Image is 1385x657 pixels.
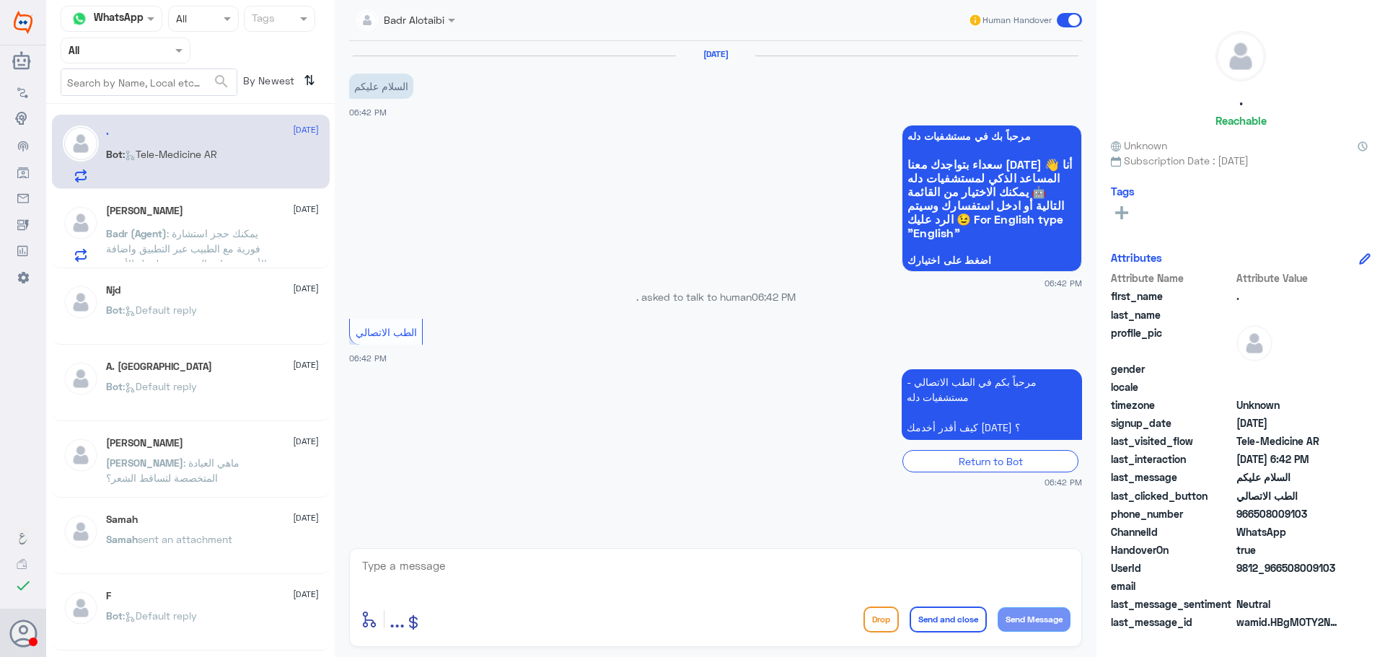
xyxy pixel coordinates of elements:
[1111,433,1234,449] span: last_visited_flow
[63,361,99,397] img: defaultAdmin.png
[106,205,183,217] h5: Ibrahim Alsaif
[1045,476,1082,488] span: 06:42 PM
[106,590,111,602] h5: F
[106,437,183,449] h5: عبدالرحمن بن عبدالله
[293,282,319,295] span: [DATE]
[106,380,123,392] span: Bot
[293,588,319,601] span: [DATE]
[390,603,405,635] button: ...
[676,49,755,59] h6: [DATE]
[213,70,230,94] button: search
[1236,433,1341,449] span: Tele-Medicine AR
[982,14,1052,27] span: Human Handover
[123,380,197,392] span: : Default reply
[907,255,1076,266] span: اضغط على اختيارك
[293,511,319,524] span: [DATE]
[390,606,405,632] span: ...
[902,369,1082,440] p: 10/8/2025, 6:42 PM
[69,8,90,30] img: whatsapp.png
[1236,560,1341,576] span: 9812_966508009103
[1236,325,1272,361] img: defaultAdmin.png
[14,11,32,34] img: Widebot Logo
[1111,138,1167,153] span: Unknown
[1236,469,1341,485] span: السلام عليكم
[106,148,123,160] span: Bot
[1111,153,1371,168] span: Subscription Date : [DATE]
[123,609,197,622] span: : Default reply
[1111,325,1234,358] span: profile_pic
[1111,560,1234,576] span: UserId
[106,227,167,239] span: Badr (Agent)
[1111,307,1234,322] span: last_name
[123,304,197,316] span: : Default reply
[1236,361,1341,376] span: null
[1111,578,1234,594] span: email
[106,609,123,622] span: Bot
[1216,32,1265,81] img: defaultAdmin.png
[1236,596,1341,612] span: 0
[63,437,99,473] img: defaultAdmin.png
[1111,270,1234,286] span: Attribute Name
[1111,524,1234,539] span: ChannelId
[349,289,1082,304] p: . asked to talk to human
[1111,469,1234,485] span: last_message
[1236,270,1341,286] span: Attribute Value
[293,358,319,371] span: [DATE]
[1045,277,1082,289] span: 06:42 PM
[1111,451,1234,467] span: last_interaction
[1215,114,1267,127] h6: Reachable
[14,577,32,594] i: check
[250,10,275,29] div: Tags
[1239,92,1243,109] h5: .
[106,227,267,270] span: : يمكنك حجز استشارة فورية مع الطبيب عبر التطبيق واضافة الأشعة وزيارة المستشفى لعمل الأشعة
[293,435,319,448] span: [DATE]
[106,457,183,469] span: [PERSON_NAME]
[106,304,123,316] span: Bot
[1236,397,1341,413] span: Unknown
[907,131,1076,142] span: مرحباً بك في مستشفيات دله
[902,450,1078,472] div: Return to Bot
[1236,614,1341,630] span: wamid.HBgMOTY2NTA4MDA5MTAzFQIAEhgUM0E0ODQ5NzZFODNCMUY3MTU3MEYA
[349,353,387,363] span: 06:42 PM
[1111,361,1234,376] span: gender
[1236,524,1341,539] span: 2
[304,69,315,92] i: ⇅
[1111,596,1234,612] span: last_message_sentiment
[106,284,120,296] h5: Njd
[1111,397,1234,413] span: timezone
[106,125,109,138] h5: .
[61,69,237,95] input: Search by Name, Local etc…
[1111,379,1234,394] span: locale
[1236,542,1341,557] span: true
[237,69,298,97] span: By Newest
[752,291,796,303] span: 06:42 PM
[63,590,99,626] img: defaultAdmin.png
[1111,288,1234,304] span: first_name
[1236,578,1341,594] span: null
[1236,288,1341,304] span: .
[349,107,387,117] span: 06:42 PM
[1236,451,1341,467] span: 2025-08-10T15:42:22.389Z
[1111,251,1162,264] h6: Attributes
[63,284,99,320] img: defaultAdmin.png
[293,203,319,216] span: [DATE]
[356,326,417,338] span: الطب الاتصالي
[1236,415,1341,431] span: 2025-08-10T15:42:10.532Z
[138,533,232,545] span: sent an attachment
[910,607,987,632] button: Send and close
[907,157,1076,239] span: سعداء بتواجدك معنا [DATE] 👋 أنا المساعد الذكي لمستشفيات دله 🤖 يمكنك الاختيار من القائمة التالية أ...
[1236,506,1341,521] span: 966508009103
[106,361,212,373] h5: A. Turki
[863,607,899,632] button: Drop
[213,73,230,90] span: search
[123,148,217,160] span: : Tele-Medicine AR
[1236,379,1341,394] span: null
[293,123,319,136] span: [DATE]
[1111,488,1234,503] span: last_clicked_button
[1236,488,1341,503] span: الطب الاتصالي
[1111,185,1135,198] h6: Tags
[63,513,99,550] img: defaultAdmin.png
[63,205,99,241] img: defaultAdmin.png
[998,607,1070,632] button: Send Message
[1111,415,1234,431] span: signup_date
